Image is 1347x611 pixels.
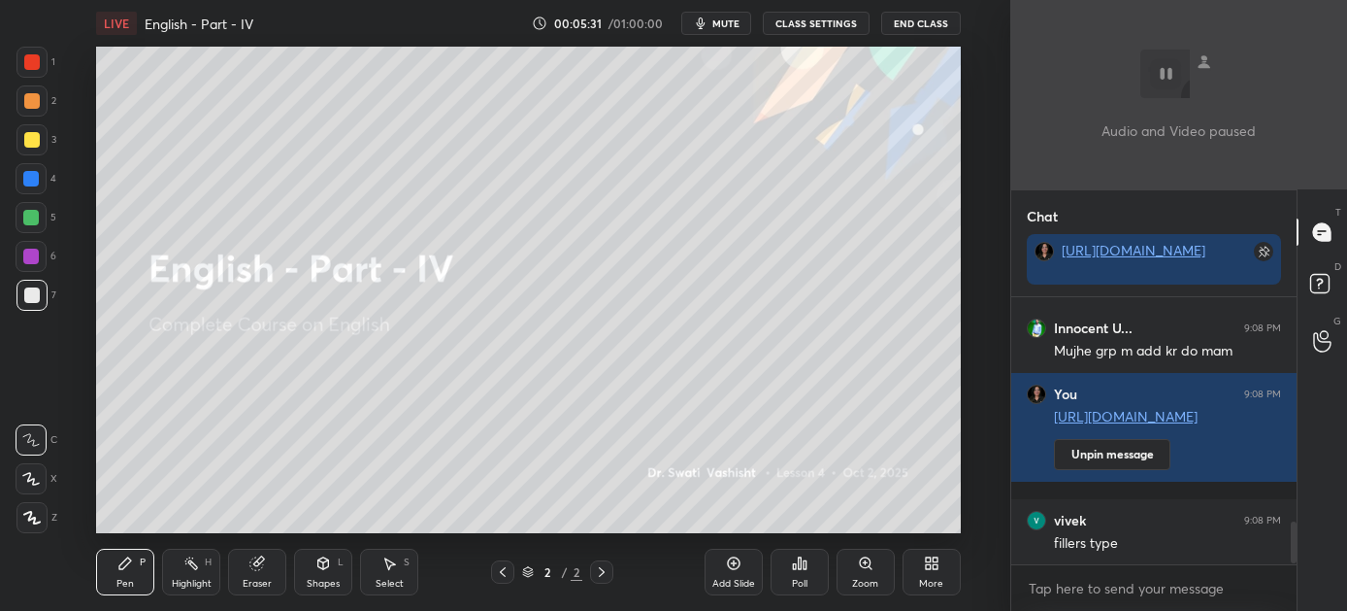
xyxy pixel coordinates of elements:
[919,579,943,589] div: More
[338,558,344,567] div: L
[376,579,404,589] div: Select
[16,502,57,533] div: Z
[1244,515,1281,526] div: 9:08 PM
[1054,512,1086,529] h6: vivek
[1244,322,1281,334] div: 9:08 PM
[145,15,253,33] h4: English - Part - IV
[561,566,567,578] div: /
[1333,314,1341,328] p: G
[1027,385,1046,404] img: e08afb1adbab4fda801bfe2e535ac9a4.jpg
[96,12,137,35] div: LIVE
[681,12,751,35] button: mute
[140,558,146,567] div: P
[116,579,134,589] div: Pen
[852,579,878,589] div: Zoom
[1011,190,1073,242] p: Chat
[712,17,739,30] span: mute
[16,47,55,78] div: 1
[1062,241,1205,259] a: [URL][DOMAIN_NAME]
[1101,120,1256,141] p: Audio and Video paused
[404,558,410,567] div: S
[16,463,57,494] div: X
[1335,205,1341,220] p: T
[763,12,870,35] button: CLASS SETTINGS
[1011,297,1297,564] div: grid
[712,579,755,589] div: Add Slide
[1027,319,1046,338] img: 3
[1244,389,1281,400] div: 9:08 PM
[1334,259,1341,274] p: D
[1027,511,1046,530] img: 64c2bbf2dcb4447d9a5934f71ba3de3d.jpg
[16,163,56,194] div: 4
[243,579,272,589] div: Eraser
[538,566,557,578] div: 2
[16,241,56,272] div: 6
[16,85,56,117] div: 2
[1054,342,1281,361] div: Mujhe grp m add kr do mam
[792,579,807,589] div: Poll
[172,579,212,589] div: Highlight
[307,579,340,589] div: Shapes
[881,12,961,35] button: End Class
[16,424,57,456] div: C
[16,124,56,155] div: 3
[1054,439,1170,470] button: Unpin message
[16,280,56,311] div: 7
[571,563,582,581] div: 2
[1054,320,1133,337] h6: Innocent U...
[1054,407,1198,425] a: [URL][DOMAIN_NAME]
[1054,534,1281,554] div: fillers type
[205,558,212,567] div: H
[1035,242,1054,261] img: e08afb1adbab4fda801bfe2e535ac9a4.jpg
[1054,386,1077,403] h6: You
[16,202,56,233] div: 5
